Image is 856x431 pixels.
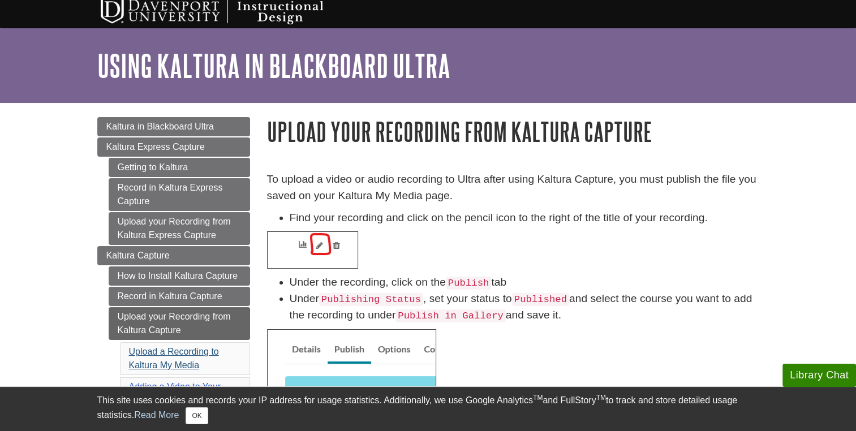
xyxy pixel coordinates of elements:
div: Guide Page Menu [97,117,250,426]
li: Find your recording and click on the pencil icon to the right of the title of your recording. [290,210,759,226]
a: Upload your Recording from Kaltura Express Capture [109,212,250,245]
a: Kaltura Express Capture [97,137,250,157]
a: Using Kaltura in Blackboard Ultra [97,48,450,83]
a: How to Install Kaltura Capture [109,266,250,286]
a: Record in Kaltura Capture [109,287,250,306]
code: Publish [446,277,492,290]
span: Kaltura Express Capture [106,142,205,152]
a: Adding a Video to Your Assignment or Discussion Board [129,382,233,419]
div: This site uses cookies and records your IP address for usage statistics. Additionally, we use Goo... [97,394,759,424]
a: Read More [134,410,179,420]
li: Under , set your status to and select the course you want to add the recording to under and save it. [290,291,759,324]
span: Kaltura in Blackboard Ultra [106,122,214,131]
a: Record in Kaltura Express Capture [109,178,250,211]
code: Publishing Status [319,293,423,306]
a: Upload your Recording from Kaltura Capture [109,307,250,340]
sup: TM [596,394,606,402]
sup: TM [533,394,543,402]
a: Upload a Recording to Kaltura My Media [129,347,219,370]
h1: Upload your Recording from Kaltura Capture [267,117,759,146]
img: pencil icon [267,231,358,269]
li: Under the recording, click on the tab [290,274,759,291]
a: Getting to Kaltura [109,158,250,177]
button: Close [186,407,208,424]
a: Kaltura in Blackboard Ultra [97,117,250,136]
button: Library Chat [782,364,856,387]
p: To upload a video or audio recording to Ultra after using Kaltura Capture, you must publish the f... [267,171,759,204]
code: Published [512,293,569,306]
code: Publish in Gallery [395,309,506,322]
a: Kaltura Capture [97,246,250,265]
span: Kaltura Capture [106,251,170,260]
